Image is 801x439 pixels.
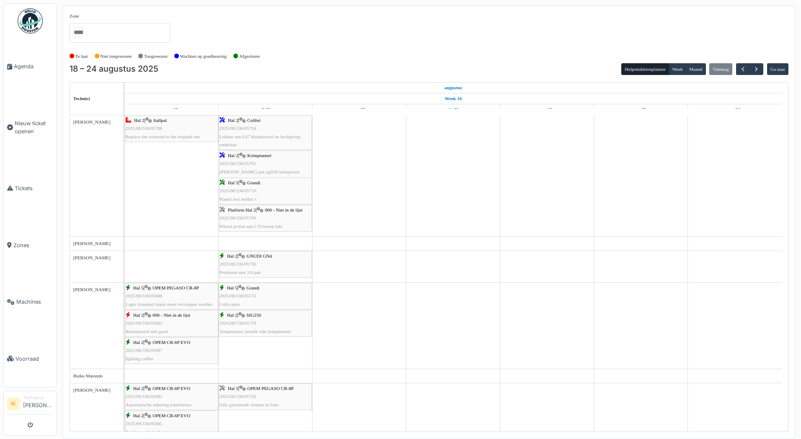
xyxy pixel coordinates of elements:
span: Colibri [247,118,261,123]
a: IK Technicus[PERSON_NAME] [7,395,53,415]
li: IK [7,398,20,410]
a: Nieuw ticket openen [4,95,57,160]
button: Hulpmiddelenplanner [621,63,669,75]
span: Probleem met 2/4 pak [220,270,261,275]
span: Colis open [220,302,240,307]
span: 2025/08/336/05700 [220,215,256,220]
div: | [220,152,311,184]
button: Ga naar [767,63,789,75]
a: 21 augustus 2025 [446,104,461,115]
a: 20 augustus 2025 [351,104,367,115]
span: 2025/08/336/05683 [126,320,163,325]
span: Hal 5 [227,285,238,290]
span: [PERSON_NAME] [73,255,111,260]
a: 24 augustus 2025 [728,104,742,115]
span: 2025/08/336/05685 [126,421,163,426]
span: Buiku Matondo [73,373,103,378]
span: Zones [13,241,53,249]
span: 000 - Niet in de lijst [152,312,190,318]
div: | [126,338,217,363]
span: Hal 5 [133,285,144,290]
label: Afgesloten [239,53,260,60]
span: SIG250 [246,312,261,318]
span: Technici [73,96,90,101]
div: | [126,311,217,336]
span: Hal 2 [227,312,238,318]
div: Technicus [23,395,53,401]
div: | [220,385,311,409]
span: Hal 2 [133,413,144,418]
a: 22 augustus 2025 [540,104,554,115]
span: Replace the solenoid to the original one [126,134,200,139]
span: 2025/08/336/05710 [220,188,256,193]
label: Zone [70,13,79,20]
span: Tickets [15,184,53,192]
span: [PERSON_NAME] [73,387,111,393]
a: Week 34 [442,93,464,104]
span: [PERSON_NAME] [73,287,111,292]
a: 19 augustus 2025 [258,104,272,115]
button: Week [669,63,686,75]
span: Lager transport kapot moet vervangen worden [126,302,212,307]
span: 2025/08/336/05687 [126,348,163,353]
button: Vorige [736,63,750,75]
span: folie gescheurd/ strepen in folie [220,402,279,407]
div: | [126,116,217,141]
span: OPEM CR-6P EVO [152,413,190,418]
button: Maand [686,63,706,75]
span: [PERSON_NAME] [73,119,111,124]
span: Hal 5 [228,180,238,185]
span: Hal 2 [134,118,145,123]
label: Toegewezen [144,53,168,60]
a: Zones [4,217,57,274]
span: OPEM CR-6P EVO [152,386,190,391]
img: Badge_color-CXgf-gQk.svg [18,8,43,34]
span: 2025/08/336/05719 [220,320,256,325]
span: Hal 2 [133,312,144,318]
span: 2025/08/336/05708 [126,126,163,131]
li: [PERSON_NAME] [23,395,53,413]
div: | [126,284,217,308]
a: 23 augustus 2025 [634,104,649,115]
span: Wissel probat aan L70 boven lekt [220,224,282,229]
a: 18 augustus 2025 [163,104,180,115]
span: Nieuw ticket openen [15,119,53,135]
h2: 18 – 24 augustus 2025 [70,64,158,74]
span: Hal 5 [228,386,238,391]
span: Platform Hal 2 [228,207,256,212]
div: | [220,116,311,149]
a: Voorraad [4,331,57,387]
span: Agenda [14,62,53,70]
span: GNUDI GN4 [246,253,272,258]
label: Niet toegewezen [100,53,132,60]
span: Hal 2 [133,386,144,391]
span: 2025/08/336/05681 [126,394,163,399]
a: Machines [4,274,57,331]
div: | [220,284,311,308]
span: 2025/08/336/05726 [220,394,256,399]
span: Hal 2 [228,118,238,123]
span: Machines [16,298,53,306]
span: Plastic box holder’s [220,196,257,201]
label: Wachten op goedkeuring [180,53,227,60]
button: Volgende [749,63,763,75]
span: Lekken aan L67 blaaspistool en luchtgroep onderaan [220,134,300,147]
label: Te laat [75,53,88,60]
span: Hal 2 [227,253,238,258]
div: | [220,206,311,230]
span: Grandi [247,180,260,185]
span: Problem with knife [126,429,162,434]
span: 000 - Niet in de lijst [265,207,302,212]
span: Hal 2 [228,153,238,158]
span: [PERSON_NAME] aan sig500 krimpoven novapac [220,169,300,182]
span: Krimptunnel [247,153,271,158]
a: Agenda [4,38,57,95]
span: 2025/08/336/05730 [220,261,256,266]
span: Voorraad [16,355,53,363]
button: Vandaag [709,63,732,75]
span: Grandi [246,285,259,290]
span: Temperatuur lasbalk zakt krimptunnel [220,329,291,334]
span: Itallpal [153,118,167,123]
a: Tickets [4,160,57,217]
span: OPEM CR-6P EVO [152,340,190,345]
